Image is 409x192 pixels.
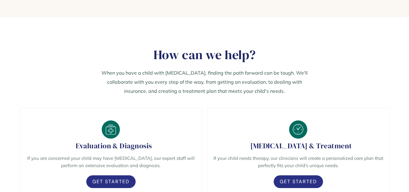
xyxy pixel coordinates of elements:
[289,120,307,139] img: 24 Hours Service - Doctor Webflow Template
[274,175,323,188] a: Get Started
[213,155,383,169] p: If your child needs therapy, our clinicians will create a personalized care plan that perfectly f...
[97,47,312,68] h2: How can we help?
[97,68,312,96] p: When you have a child with [MEDICAL_DATA], finding the path forward can be tough. We'll collabora...
[26,142,196,150] h2: Evaluation & Diagnosis
[213,142,383,150] h2: [MEDICAL_DATA] & Treatment
[102,120,120,139] img: Years of Experience - Doctor Webflow Template
[26,155,196,169] p: If you are concerned your child may have [MEDICAL_DATA], our expert staff will perform an extensi...
[86,175,136,188] a: Get Started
